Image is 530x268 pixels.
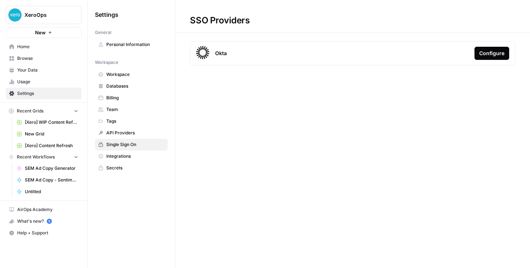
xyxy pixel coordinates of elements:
span: Settings [17,90,78,97]
a: Secrets [95,162,168,174]
span: SEM Ad Copy Generator [25,165,78,172]
button: Recent Grids [6,106,81,116]
a: Integrations [95,150,168,162]
span: [Xero] Content Refresh [25,142,78,149]
button: Configure [474,47,509,60]
a: Settings [6,88,81,99]
a: Personal Information [95,39,168,50]
div: What's new? [6,216,81,227]
a: Billing [95,92,168,104]
span: Okta [215,50,227,57]
button: What's new? 5 [6,215,81,227]
span: Settings [95,10,118,19]
span: General [95,29,111,36]
a: Team [95,104,168,115]
span: Tags [106,118,164,125]
a: Tags [95,115,168,127]
text: 5 [48,219,50,223]
span: Workspace [106,71,164,78]
span: Personal Information [106,41,164,48]
a: Databases [95,80,168,92]
a: Browse [6,53,81,64]
a: SEM Ad Copy Generator [14,162,81,174]
span: Browse [17,55,78,62]
a: Untitled [14,186,81,198]
span: New [35,29,46,36]
span: Usage [17,79,78,85]
span: Team [106,106,164,113]
a: SEM Ad Copy - Sentiment Analysis [14,174,81,186]
a: New Grid [14,128,81,140]
a: Single Sign On [95,139,168,150]
span: Recent Grids [17,108,43,114]
span: Integrations [106,153,164,160]
a: [Xero] WIP Content Refresh [14,116,81,128]
span: Billing [106,95,164,101]
span: AirOps Academy [17,206,78,213]
div: SSO Providers [175,15,264,26]
span: Your Data [17,67,78,73]
span: XeroOps [24,11,69,19]
span: [Xero] WIP Content Refresh [25,119,78,126]
div: Configure [479,50,504,57]
span: SEM Ad Copy - Sentiment Analysis [25,177,78,183]
button: Recent Workflows [6,152,81,162]
button: Help + Support [6,227,81,239]
button: Workspace: XeroOps [6,6,81,24]
a: AirOps Academy [6,204,81,215]
a: API Providers [95,127,168,139]
span: New Grid [25,131,78,137]
a: Usage [6,76,81,88]
span: Single Sign On [106,141,164,148]
a: [Xero] Content Refresh [14,140,81,152]
span: Untitled [25,188,78,195]
span: Help + Support [17,230,78,236]
span: Secrets [106,165,164,171]
span: Databases [106,83,164,89]
a: Your Data [6,64,81,76]
a: Home [6,41,81,53]
img: XeroOps Logo [8,8,22,22]
a: Workspace [95,69,168,80]
span: Workspace [95,59,118,66]
a: 5 [47,219,52,224]
button: New [6,27,81,38]
span: Recent Workflows [17,154,55,160]
span: Home [17,43,78,50]
span: API Providers [106,130,164,136]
